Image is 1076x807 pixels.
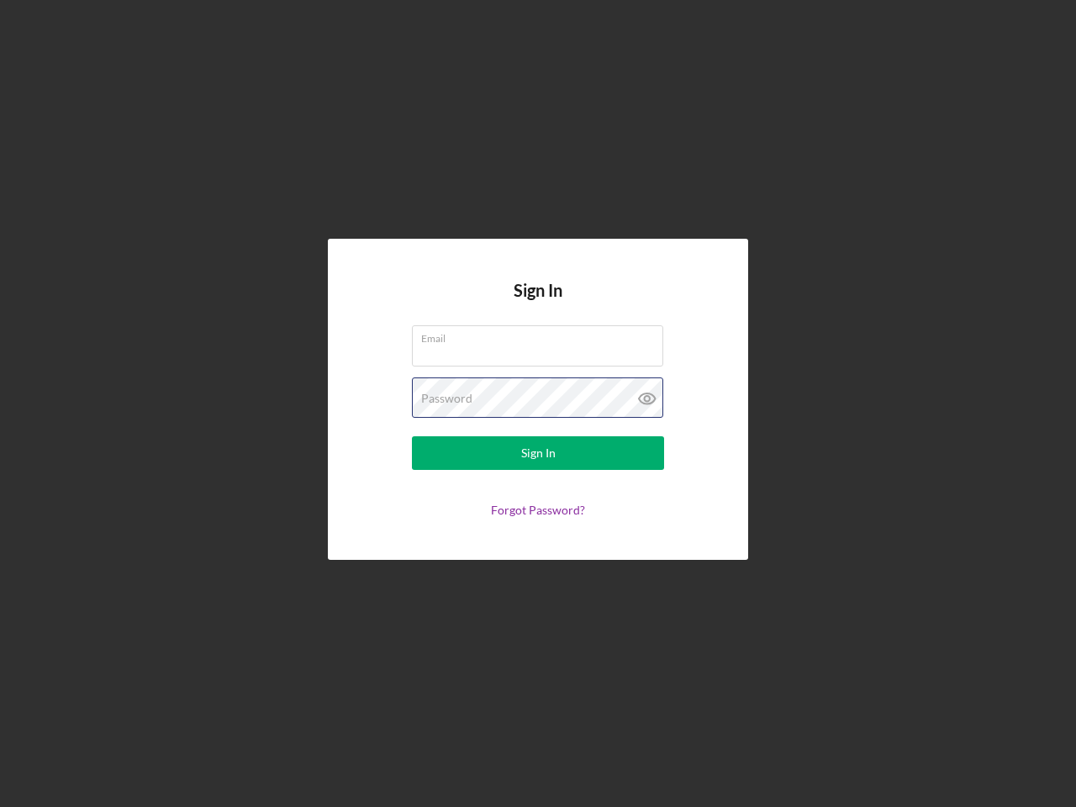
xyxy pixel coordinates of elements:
[514,281,562,325] h4: Sign In
[421,326,663,345] label: Email
[421,392,472,405] label: Password
[491,503,585,517] a: Forgot Password?
[412,436,664,470] button: Sign In
[521,436,556,470] div: Sign In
